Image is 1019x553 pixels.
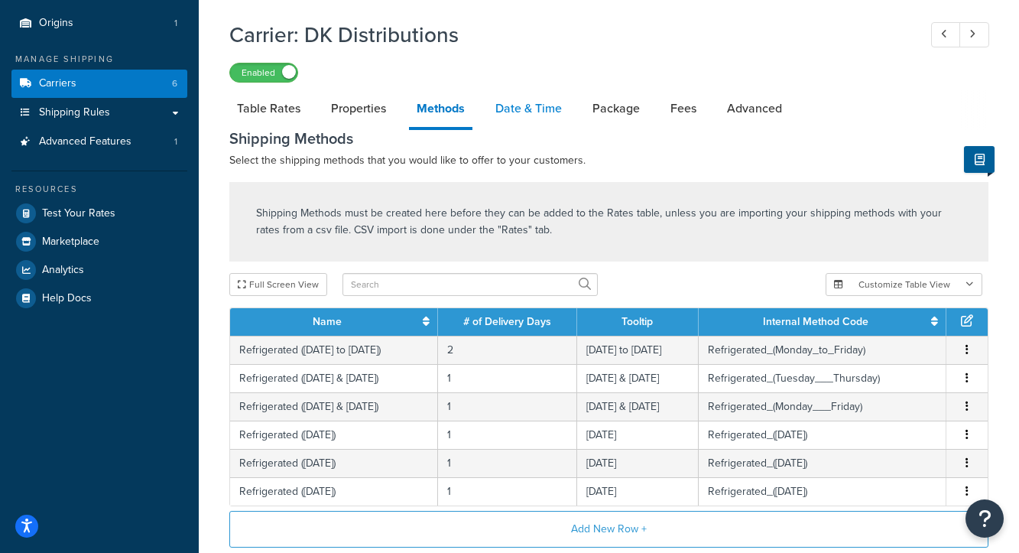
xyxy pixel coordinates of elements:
span: Help Docs [42,292,92,305]
a: Properties [323,90,394,127]
td: [DATE] [577,477,699,506]
td: Refrigerated ([DATE]) [230,449,438,477]
span: Marketplace [42,236,99,249]
a: Date & Time [488,90,570,127]
td: Refrigerated_([DATE]) [699,421,946,449]
a: Help Docs [11,285,187,312]
button: Add New Row + [229,511,988,548]
a: Origins1 [11,9,187,37]
td: [DATE] & [DATE] [577,392,699,421]
h1: Carrier: DK Distributions [229,20,903,50]
a: Package [585,90,647,127]
td: Refrigerated_(Tuesday___Thursday) [699,364,946,392]
td: Refrigerated ([DATE]) [230,421,438,449]
span: 1 [174,135,177,148]
a: Shipping Rules [11,99,187,127]
td: Refrigerated ([DATE] & [DATE]) [230,392,438,421]
li: Carriers [11,70,187,98]
td: Refrigerated_([DATE]) [699,477,946,506]
td: 1 [438,421,576,449]
span: Shipping Rules [39,106,110,119]
p: Select the shipping methods that you would like to offer to your customers. [229,151,988,170]
th: Tooltip [577,308,699,336]
span: 1 [174,17,177,30]
td: 1 [438,477,576,506]
li: Origins [11,9,187,37]
input: Search [342,273,598,296]
span: Test Your Rates [42,207,115,220]
td: Refrigerated_(Monday_to_Friday) [699,336,946,364]
a: Carriers6 [11,70,187,98]
a: Advanced [719,90,790,127]
td: 1 [438,392,576,421]
a: Marketplace [11,228,187,255]
span: Advanced Features [39,135,131,148]
td: Refrigerated ([DATE] & [DATE]) [230,364,438,392]
div: Resources [11,183,187,196]
a: Analytics [11,256,187,284]
td: 1 [438,449,576,477]
a: Previous Record [931,22,961,47]
label: Enabled [230,63,297,82]
button: Full Screen View [229,273,327,296]
td: 1 [438,364,576,392]
li: Advanced Features [11,128,187,156]
a: Methods [409,90,472,130]
button: Show Help Docs [964,146,995,173]
button: Open Resource Center [965,499,1004,538]
td: [DATE] & [DATE] [577,364,699,392]
td: [DATE] [577,449,699,477]
h3: Shipping Methods [229,130,988,147]
span: 6 [172,77,177,90]
td: Refrigerated ([DATE]) [230,477,438,506]
p: Shipping Methods must be created here before they can be added to the Rates table, unless you are... [256,205,962,239]
td: 2 [438,336,576,364]
td: Refrigerated ([DATE] to [DATE]) [230,336,438,364]
th: # of Delivery Days [438,308,576,336]
td: Refrigerated_([DATE]) [699,449,946,477]
span: Carriers [39,77,76,90]
button: Customize Table View [826,273,982,296]
td: Refrigerated_(Monday___Friday) [699,392,946,421]
a: Table Rates [229,90,308,127]
td: [DATE] [577,421,699,449]
a: Name [313,314,342,330]
a: Fees [663,90,704,127]
div: Manage Shipping [11,53,187,66]
a: Next Record [959,22,989,47]
span: Analytics [42,264,84,277]
a: Test Your Rates [11,200,187,227]
span: Origins [39,17,73,30]
td: [DATE] to [DATE] [577,336,699,364]
a: Advanced Features1 [11,128,187,156]
a: Internal Method Code [763,314,868,330]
